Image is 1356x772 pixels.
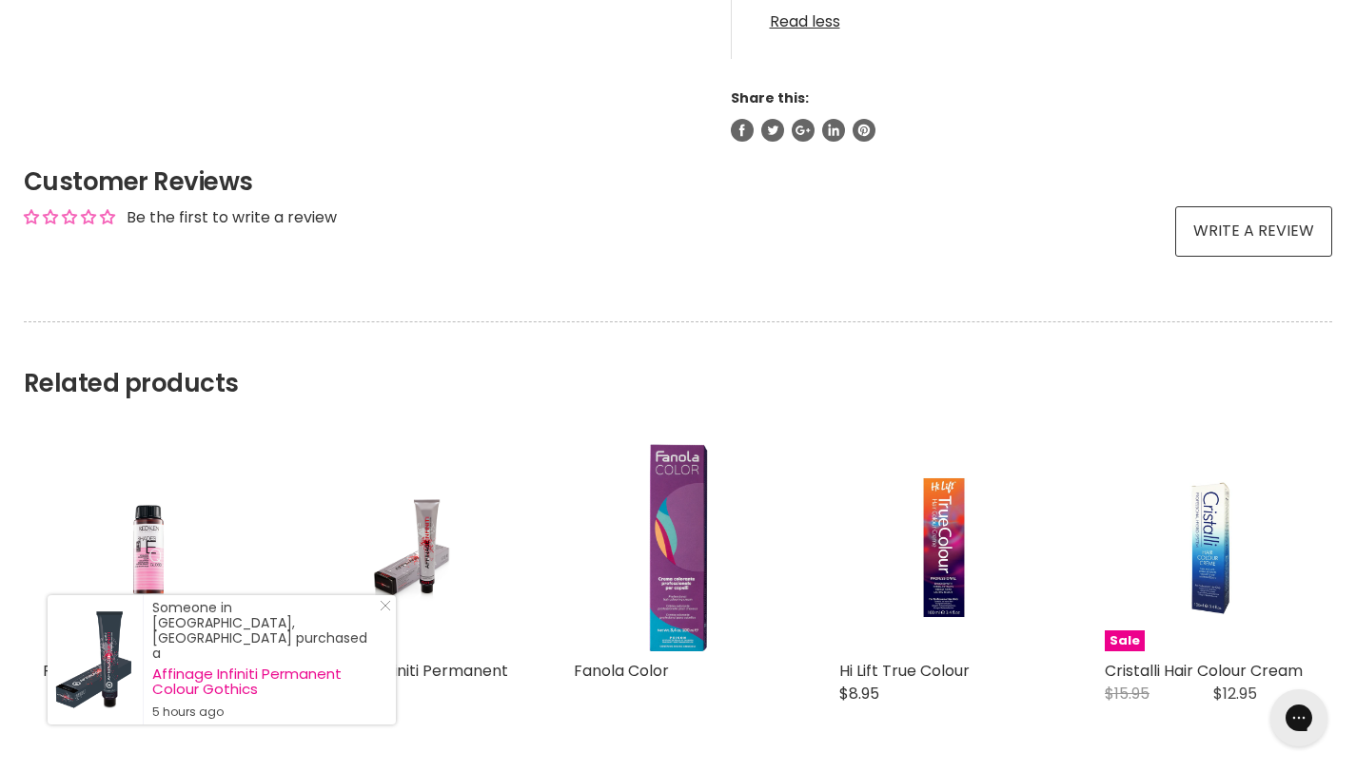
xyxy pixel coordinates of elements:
[78,443,217,651] img: Redken Shades EQ Gloss
[839,443,1048,651] a: Hi Lift True Colour Hi Lift True Colour
[770,2,1295,30] a: Read less
[875,443,1013,651] img: Hi Lift True Colour
[24,164,1332,199] h2: Customer Reviews
[43,660,226,682] a: Redken Shades EQ Gloss
[1105,443,1313,651] a: Cristalli Hair Colour Cream Sale
[152,704,377,720] small: 5 hours ago
[152,666,377,697] a: Affinage Infiniti Permanent Colour Gothics
[1105,630,1145,652] span: Sale
[649,443,707,651] img: Fanola Color
[372,600,391,619] a: Close Notification
[308,660,508,702] a: Affinage Infiniti Permanent Colour
[152,600,377,720] div: Someone in [GEOGRAPHIC_DATA], [GEOGRAPHIC_DATA] purchased a
[308,443,517,651] a: Affinage Infiniti Permanent Colour
[48,595,143,724] a: Visit product page
[731,89,1333,141] aside: Share this:
[1261,683,1337,753] iframe: Gorgias live chat messenger
[127,207,337,228] div: Be the first to write a review
[1105,683,1150,704] span: $15.95
[24,206,115,228] div: Average rating is 0.00 stars
[1140,443,1279,651] img: Cristalli Hair Colour Cream
[1213,683,1257,704] span: $12.95
[574,660,669,682] a: Fanola Color
[839,660,970,682] a: Hi Lift True Colour
[1175,206,1332,256] a: Write a review
[839,683,879,704] span: $8.95
[380,600,391,611] svg: Close Icon
[731,88,809,107] span: Share this:
[574,443,782,651] a: Fanola Color Fanola Color
[1105,660,1303,682] a: Cristalli Hair Colour Cream
[43,443,251,651] a: Redken Shades EQ Gloss
[344,443,481,651] img: Affinage Infiniti Permanent Colour
[24,321,1332,398] h2: Related products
